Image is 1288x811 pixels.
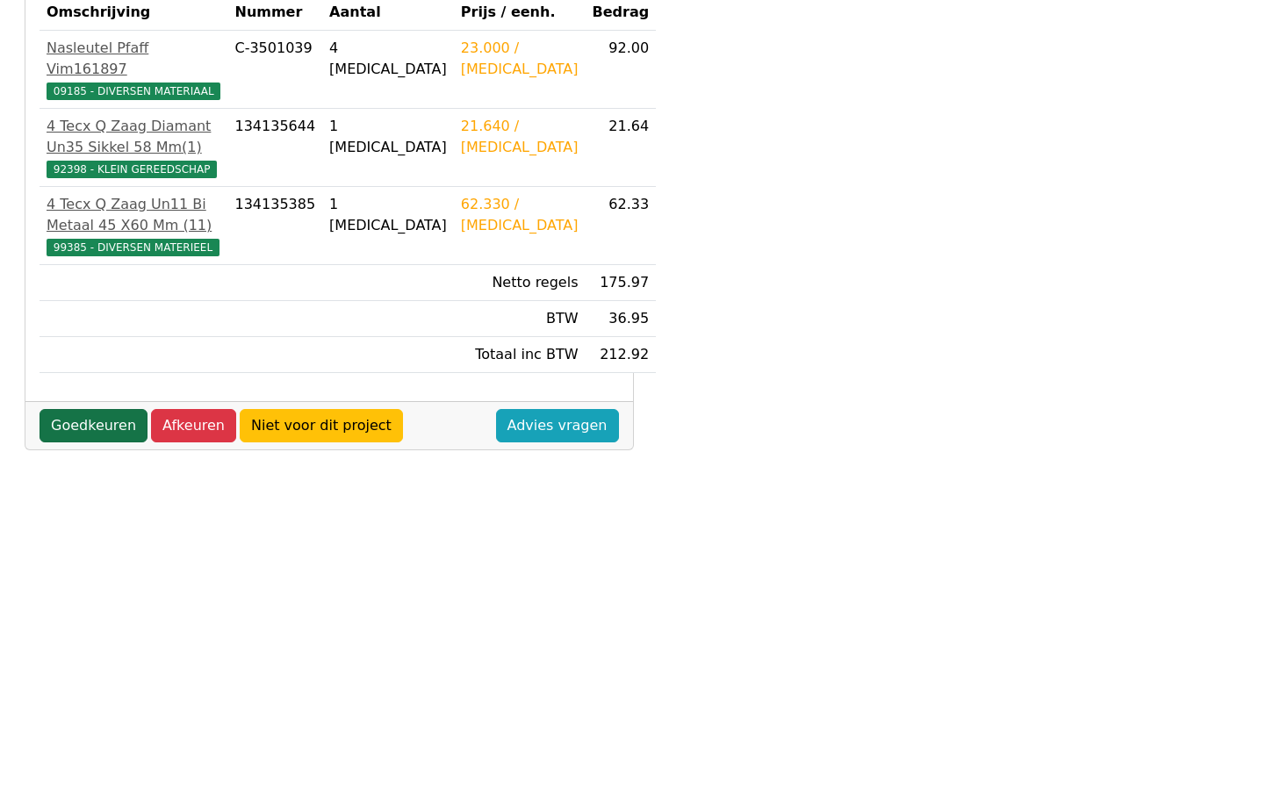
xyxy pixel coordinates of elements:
[47,116,220,158] div: 4 Tecx Q Zaag Diamant Un35 Sikkel 58 Mm(1)
[47,38,220,80] div: Nasleutel Pfaff Vim161897
[454,301,586,337] td: BTW
[454,265,586,301] td: Netto regels
[585,301,656,337] td: 36.95
[461,194,579,236] div: 62.330 / [MEDICAL_DATA]
[47,161,217,178] span: 92398 - KLEIN GEREEDSCHAP
[47,239,219,256] span: 99385 - DIVERSEN MATERIEEL
[585,337,656,373] td: 212.92
[240,409,403,442] a: Niet voor dit project
[461,116,579,158] div: 21.640 / [MEDICAL_DATA]
[47,38,220,101] a: Nasleutel Pfaff Vim16189709185 - DIVERSEN MATERIAAL
[329,116,447,158] div: 1 [MEDICAL_DATA]
[329,38,447,80] div: 4 [MEDICAL_DATA]
[47,194,220,257] a: 4 Tecx Q Zaag Un11 Bi Metaal 45 X60 Mm (11)99385 - DIVERSEN MATERIEEL
[585,187,656,265] td: 62.33
[227,187,322,265] td: 134135385
[496,409,619,442] a: Advies vragen
[151,409,236,442] a: Afkeuren
[461,38,579,80] div: 23.000 / [MEDICAL_DATA]
[585,31,656,109] td: 92.00
[47,83,220,100] span: 09185 - DIVERSEN MATERIAAL
[585,265,656,301] td: 175.97
[454,337,586,373] td: Totaal inc BTW
[227,109,322,187] td: 134135644
[227,31,322,109] td: C-3501039
[47,116,220,179] a: 4 Tecx Q Zaag Diamant Un35 Sikkel 58 Mm(1)92398 - KLEIN GEREEDSCHAP
[47,194,220,236] div: 4 Tecx Q Zaag Un11 Bi Metaal 45 X60 Mm (11)
[40,409,148,442] a: Goedkeuren
[585,109,656,187] td: 21.64
[329,194,447,236] div: 1 [MEDICAL_DATA]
